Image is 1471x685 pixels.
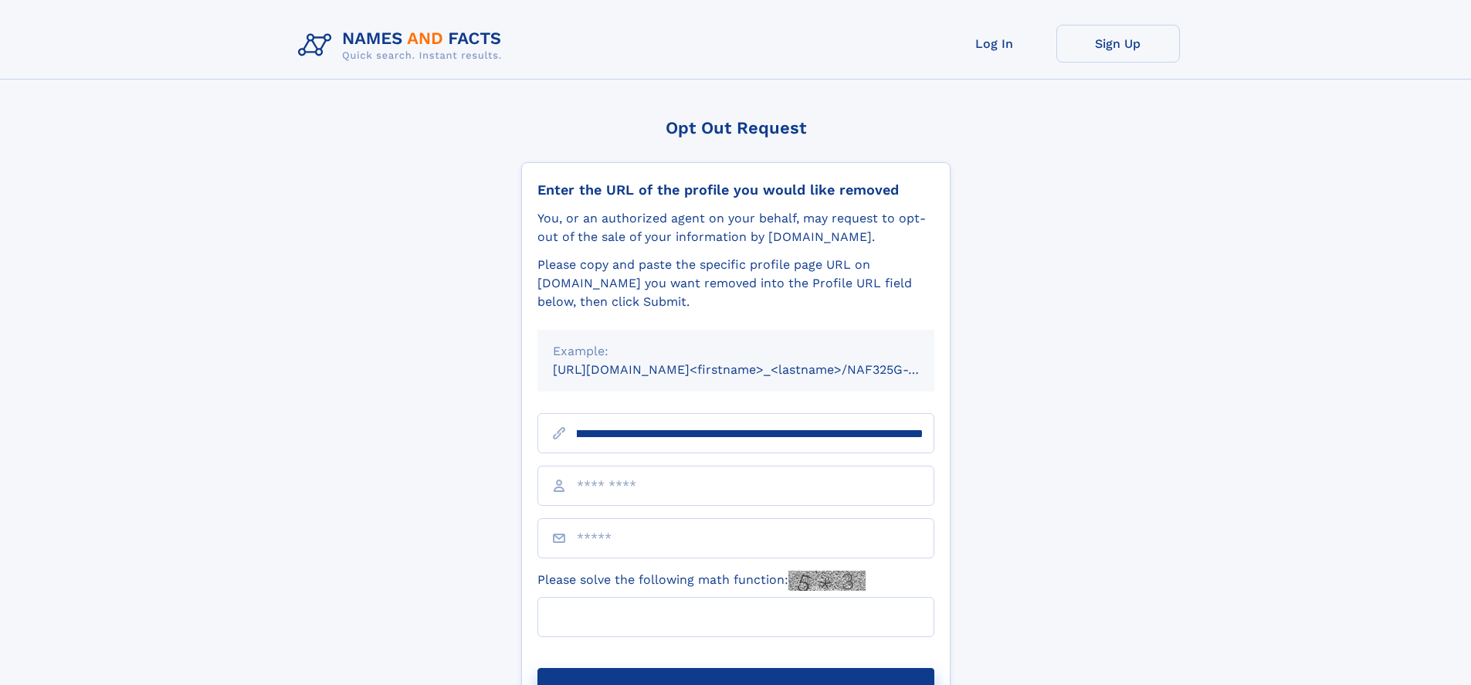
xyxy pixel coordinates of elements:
[537,571,866,591] label: Please solve the following math function:
[521,118,951,137] div: Opt Out Request
[537,181,934,198] div: Enter the URL of the profile you would like removed
[537,209,934,246] div: You, or an authorized agent on your behalf, may request to opt-out of the sale of your informatio...
[292,25,514,66] img: Logo Names and Facts
[537,256,934,311] div: Please copy and paste the specific profile page URL on [DOMAIN_NAME] you want removed into the Pr...
[933,25,1056,63] a: Log In
[553,362,964,377] small: [URL][DOMAIN_NAME]<firstname>_<lastname>/NAF325G-xxxxxxxx
[1056,25,1180,63] a: Sign Up
[553,342,919,361] div: Example:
